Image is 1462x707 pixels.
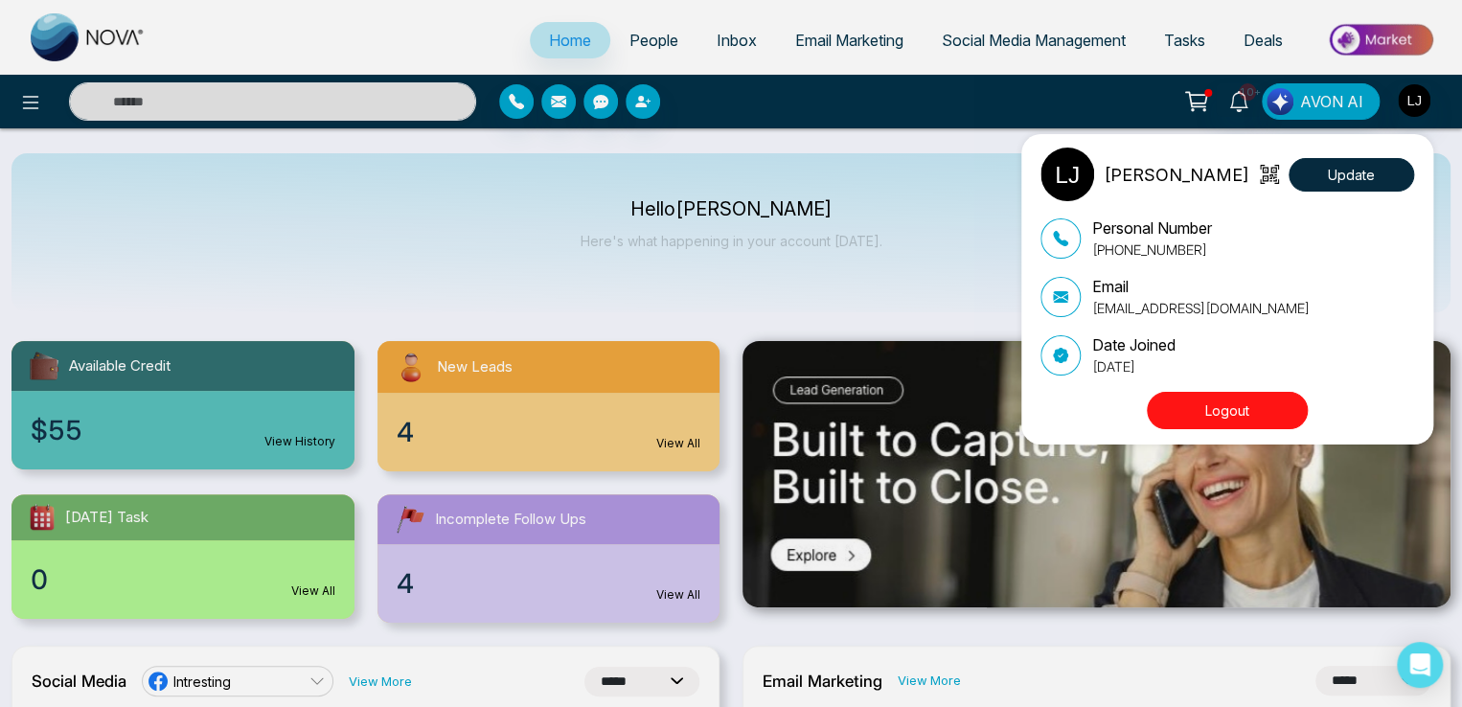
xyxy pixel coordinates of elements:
[1092,275,1310,298] p: Email
[1092,239,1212,260] p: [PHONE_NUMBER]
[1289,158,1414,192] button: Update
[1092,333,1176,356] p: Date Joined
[1147,392,1308,429] button: Logout
[1092,217,1212,239] p: Personal Number
[1092,298,1310,318] p: [EMAIL_ADDRESS][DOMAIN_NAME]
[1397,642,1443,688] div: Open Intercom Messenger
[1104,162,1249,188] p: [PERSON_NAME]
[1092,356,1176,376] p: [DATE]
